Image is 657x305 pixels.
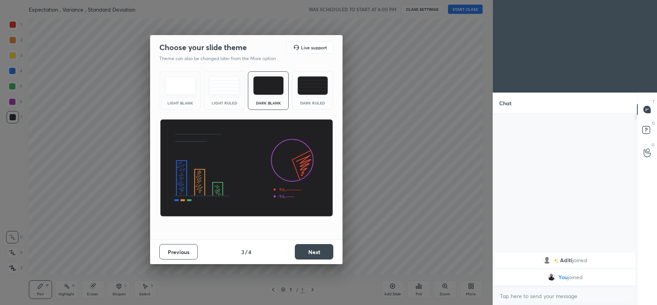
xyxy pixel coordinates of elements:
[560,257,572,263] span: Aditi
[253,101,284,105] div: Dark Blank
[209,101,240,105] div: Light Ruled
[301,45,327,50] h5: Live support
[572,257,587,263] span: joined
[493,251,637,286] div: grid
[568,274,583,280] span: joined
[652,142,655,148] p: G
[295,244,333,260] button: Next
[558,274,568,280] span: You
[248,248,251,256] h4: 4
[297,101,328,105] div: Dark Ruled
[652,120,655,126] p: D
[160,119,333,217] img: darkThemeBanner.d06ce4a2.svg
[159,42,247,52] h2: Choose your slide theme
[241,248,244,256] h4: 3
[165,76,196,95] img: lightTheme.e5ed3b09.svg
[159,244,198,260] button: Previous
[253,76,284,95] img: darkTheme.f0cc69e5.svg
[554,259,558,263] img: no-rating-badge.077c3623.svg
[652,99,655,104] p: T
[159,55,284,62] p: Theme can also be changed later from the More option
[298,76,328,95] img: darkRuledTheme.de295e13.svg
[245,248,247,256] h4: /
[493,93,518,113] p: Chat
[165,101,196,105] div: Light Blank
[209,76,239,95] img: lightRuledTheme.5fabf969.svg
[548,273,555,281] img: e00dc300a4f7444a955e410797683dbd.jpg
[543,256,551,264] img: default.png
